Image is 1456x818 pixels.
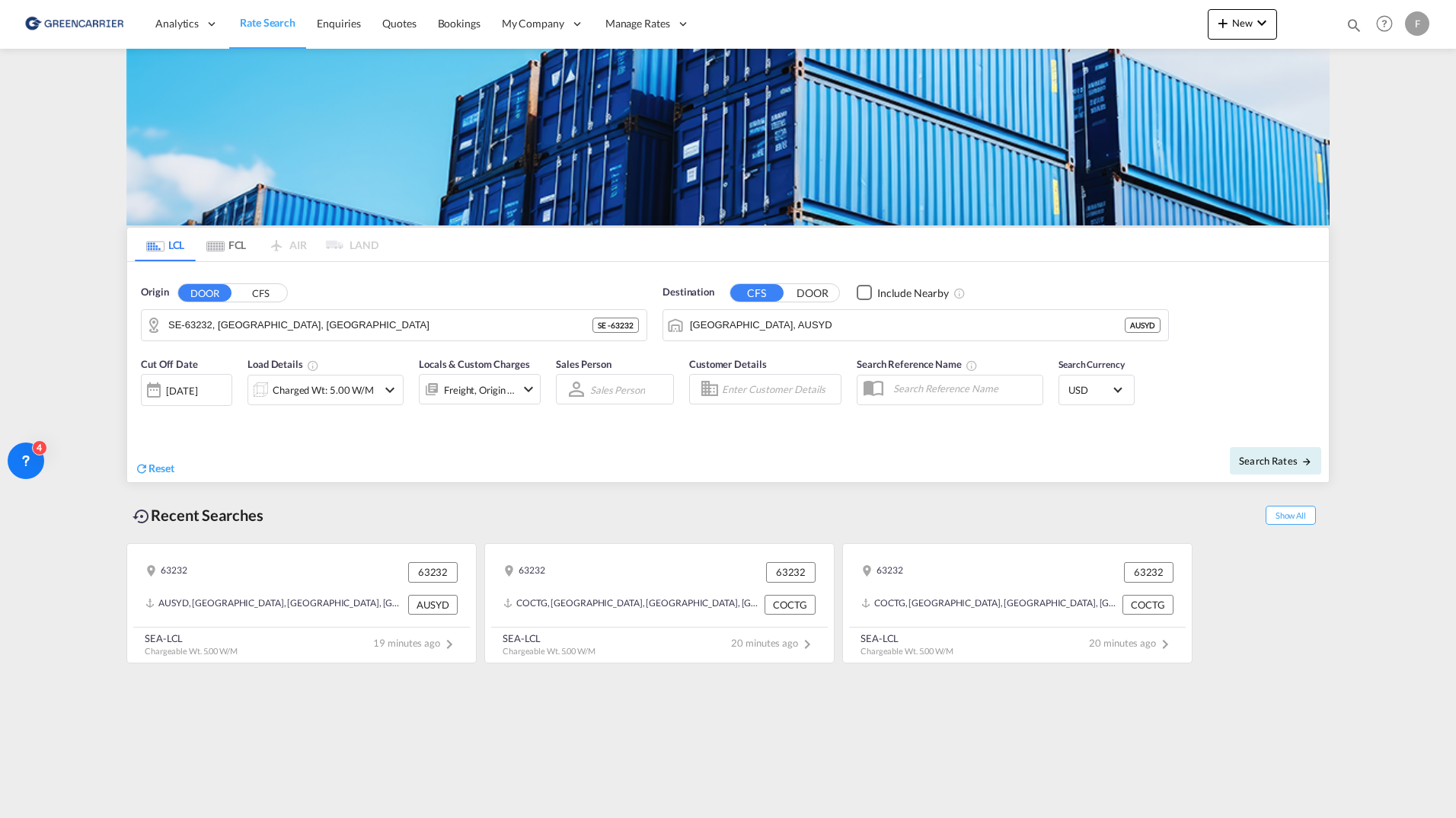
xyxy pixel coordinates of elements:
[247,375,404,405] div: Charged Wt: 5.00 W/Micon-chevron-down
[273,379,374,401] div: Charged Wt: 5.00 W/M
[857,285,949,301] md-checkbox: Checkbox No Ink
[1405,11,1429,36] div: F
[141,285,168,300] span: Origin
[861,631,953,645] div: SEA-LCL
[1346,17,1362,40] div: icon-magnify
[857,358,978,370] span: Search Reference Name
[1230,447,1321,475] button: Search Ratesicon-arrow-right
[141,374,232,406] div: [DATE]
[663,285,714,300] span: Destination
[307,359,319,372] md-icon: Chargeable Weight
[240,16,295,29] span: Rate Search
[145,631,238,645] div: SEA-LCL
[689,358,766,370] span: Customer Details
[766,562,816,582] div: 63232
[1122,595,1173,615] div: COCTG
[842,543,1193,663] recent-search-card: 63232 63232COCTG, [GEOGRAPHIC_DATA], [GEOGRAPHIC_DATA], [GEOGRAPHIC_DATA], [GEOGRAPHIC_DATA] COCT...
[381,381,399,399] md-icon: icon-chevron-down
[730,284,784,302] button: CFS
[141,404,152,425] md-datepicker: Select
[408,562,458,582] div: 63232
[234,284,287,302] button: CFS
[1371,11,1397,37] span: Help
[178,284,231,302] button: DOOR
[168,314,592,337] input: Search by Door
[786,284,839,302] button: DOOR
[1124,562,1173,582] div: 63232
[877,286,949,301] div: Include Nearby
[1214,17,1271,29] span: New
[503,562,545,582] div: 63232
[373,637,458,649] span: 19 minutes ago
[135,228,378,261] md-pagination-wrapper: Use the left and right arrow keys to navigate between tabs
[440,635,458,653] md-icon: icon-chevron-right
[722,378,836,401] input: Enter Customer Details
[731,637,816,649] span: 20 minutes ago
[1253,14,1271,32] md-icon: icon-chevron-down
[1214,14,1232,32] md-icon: icon-plus 400-fg
[382,17,416,30] span: Quotes
[1089,637,1174,649] span: 20 minutes ago
[861,646,953,656] span: Chargeable Wt. 5.00 W/M
[145,595,404,615] div: AUSYD, Sydney, Australia, Oceania, Oceania
[765,595,816,615] div: COCTG
[135,461,174,478] div: icon-refreshReset
[503,595,761,615] div: COCTG, Cartagena, Colombia, South America, Americas
[23,7,126,41] img: 8cf206808afe11efa76fcd1e3d746489.png
[419,358,530,370] span: Locals & Custom Charges
[1208,9,1277,40] button: icon-plus 400-fgNewicon-chevron-down
[503,631,595,645] div: SEA-LCL
[861,595,1119,615] div: COCTG, Cartagena, Colombia, South America, Americas
[141,358,198,370] span: Cut Off Date
[861,562,903,582] div: 63232
[1068,383,1111,397] span: USD
[148,462,174,475] span: Reset
[1156,635,1174,653] md-icon: icon-chevron-right
[605,16,670,31] span: Manage Rates
[419,374,541,404] div: Freight Origin Origin Custom Destinationicon-chevron-down
[127,262,1329,482] div: Origin DOOR CFS SE-63232, Eskilstuna, SödermanlandDestination CFS DOORCheckbox No Ink Unchecked: ...
[126,498,270,532] div: Recent Searches
[886,377,1043,400] input: Search Reference Name
[133,507,151,526] md-icon: icon-backup-restore
[135,228,196,261] md-tab-item: LCL
[145,646,238,656] span: Chargeable Wt. 5.00 W/M
[1346,17,1362,34] md-icon: icon-magnify
[1125,318,1161,333] div: AUSYD
[135,462,148,475] md-icon: icon-refresh
[798,635,816,653] md-icon: icon-chevron-right
[1266,506,1316,525] span: Show All
[690,314,1125,337] input: Search by Port
[484,543,835,663] recent-search-card: 63232 63232COCTG, [GEOGRAPHIC_DATA], [GEOGRAPHIC_DATA], [GEOGRAPHIC_DATA], [GEOGRAPHIC_DATA] COCT...
[1301,456,1312,467] md-icon: icon-arrow-right
[408,595,458,615] div: AUSYD
[953,287,966,299] md-icon: Unchecked: Ignores neighbouring ports when fetching rates.Checked : Includes neighbouring ports w...
[663,310,1168,340] md-input-container: Sydney, AUSYD
[502,16,564,31] span: My Company
[503,646,595,656] span: Chargeable Wt. 5.00 W/M
[155,16,199,31] span: Analytics
[444,379,516,401] div: Freight Origin Origin Custom Destination
[247,358,319,370] span: Load Details
[1371,11,1405,38] div: Help
[1067,379,1126,401] md-select: Select Currency: $ USDUnited States Dollar
[142,310,647,340] md-input-container: SE-63232, Eskilstuna, Södermanland
[145,562,187,582] div: 63232
[166,384,197,398] div: [DATE]
[589,379,647,401] md-select: Sales Person
[598,320,634,331] span: SE - 63232
[966,359,978,372] md-icon: Your search will be saved by the below given name
[438,17,481,30] span: Bookings
[556,358,611,370] span: Sales Person
[126,543,477,663] recent-search-card: 63232 63232AUSYD, [GEOGRAPHIC_DATA], [GEOGRAPHIC_DATA], [GEOGRAPHIC_DATA], [GEOGRAPHIC_DATA] AUSY...
[126,49,1330,225] img: GreenCarrierFCL_LCL.png
[317,17,361,30] span: Enquiries
[1058,359,1125,370] span: Search Currency
[519,380,538,398] md-icon: icon-chevron-down
[1239,455,1312,467] span: Search Rates
[196,228,257,261] md-tab-item: FCL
